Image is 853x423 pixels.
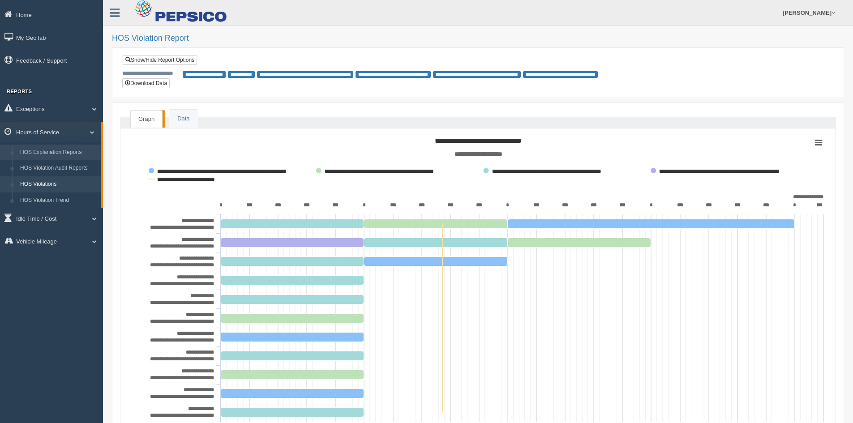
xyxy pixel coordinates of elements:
a: Data [169,110,197,128]
a: HOS Violations [16,176,101,192]
a: HOS Violation Trend [16,192,101,209]
h2: HOS Violation Report [112,34,844,43]
a: HOS Violation Audit Reports [16,160,101,176]
button: Download Data [122,78,170,88]
a: HOS Explanation Reports [16,145,101,161]
a: Graph [130,110,163,128]
a: Show/Hide Report Options [123,55,197,65]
